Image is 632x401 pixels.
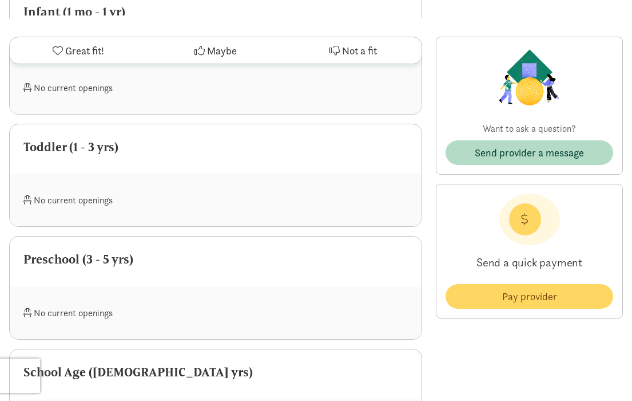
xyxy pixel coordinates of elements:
p: Send a quick payment [446,245,613,280]
button: Maybe [147,37,284,64]
button: Not a fit [284,37,422,64]
span: Send provider a message [475,145,584,160]
div: Infant (1 mo - 1 yr) [23,3,408,21]
div: $40 / week [23,25,408,44]
div: No current openings [23,76,216,100]
img: Provider logo [496,46,562,108]
p: Want to ask a question? [446,122,613,136]
span: Maybe [207,43,237,58]
button: Send provider a message [446,140,613,165]
div: School Age ([DEMOGRAPHIC_DATA] yrs) [23,363,408,382]
div: No current openings [23,188,216,213]
span: Not a fit [342,43,377,58]
div: No current openings [23,301,216,325]
span: Pay provider [502,289,557,304]
div: Preschool (3 - 5 yrs) [23,250,408,269]
div: Toddler (1 - 3 yrs) [23,138,408,156]
button: Great fit! [10,37,147,64]
span: Great fit! [65,43,104,58]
